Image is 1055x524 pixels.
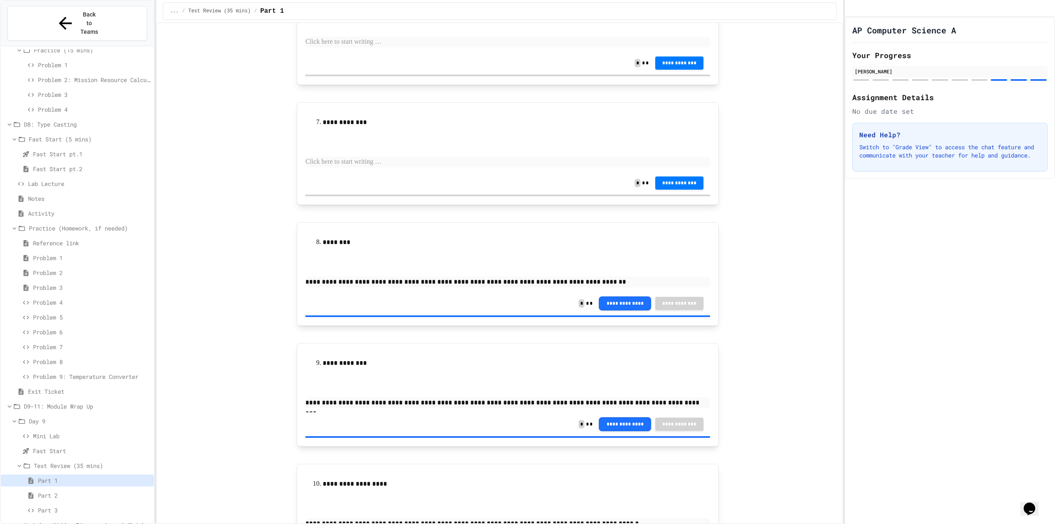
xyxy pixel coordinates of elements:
h2: Assignment Details [852,92,1048,103]
span: Back to Teams [80,10,99,36]
span: Test Review (35 mins) [188,8,251,14]
span: Problem 9: Temperature Converter [33,372,150,381]
span: Test Review (35 mins) [34,461,150,470]
span: D9-11: Module Wrap Up [24,402,150,411]
span: Fast Start (5 mins) [29,135,150,143]
div: No due date set [852,106,1048,116]
span: Problem 4 [33,298,150,307]
span: Part 3 [38,506,150,515]
span: Problem 2 [33,268,150,277]
span: Problem 6 [33,328,150,336]
span: Exit Ticket [28,387,150,396]
span: Practice (Homework, if needed) [29,224,150,233]
span: Problem 5 [33,313,150,322]
span: Notes [28,194,150,203]
span: Fast Start [33,446,150,455]
span: Part 1 [260,6,284,16]
span: Problem 1 [38,61,150,69]
h2: Your Progress [852,49,1048,61]
span: Fast Start pt.2 [33,164,150,173]
span: Problem 8 [33,357,150,366]
span: Activity [28,209,150,218]
span: Part 1 [38,476,150,485]
span: Problem 2: Mission Resource Calculator [38,75,150,84]
span: Practice (15 mins) [34,46,150,54]
span: Fast Start pt.1 [33,150,150,158]
span: D8: Type Casting [24,120,150,129]
span: Mini Lab [33,432,150,440]
div: [PERSON_NAME] [855,68,1045,75]
span: Reference link [33,239,150,247]
span: Problem 4 [38,105,150,114]
span: Part 2 [38,491,150,500]
span: Day 9 [29,417,150,425]
p: Switch to "Grade View" to access the chat feature and communicate with your teacher for help and ... [859,143,1041,160]
span: Lab Lecture [28,179,150,188]
span: ... [170,8,179,14]
span: / [254,8,257,14]
span: / [182,8,185,14]
h3: Need Help? [859,130,1041,140]
span: Problem 3 [38,90,150,99]
h1: AP Computer Science A [852,24,956,36]
span: Problem 3 [33,283,150,292]
span: Problem 1 [33,254,150,262]
span: Problem 7 [33,343,150,351]
iframe: chat widget [1020,491,1047,516]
